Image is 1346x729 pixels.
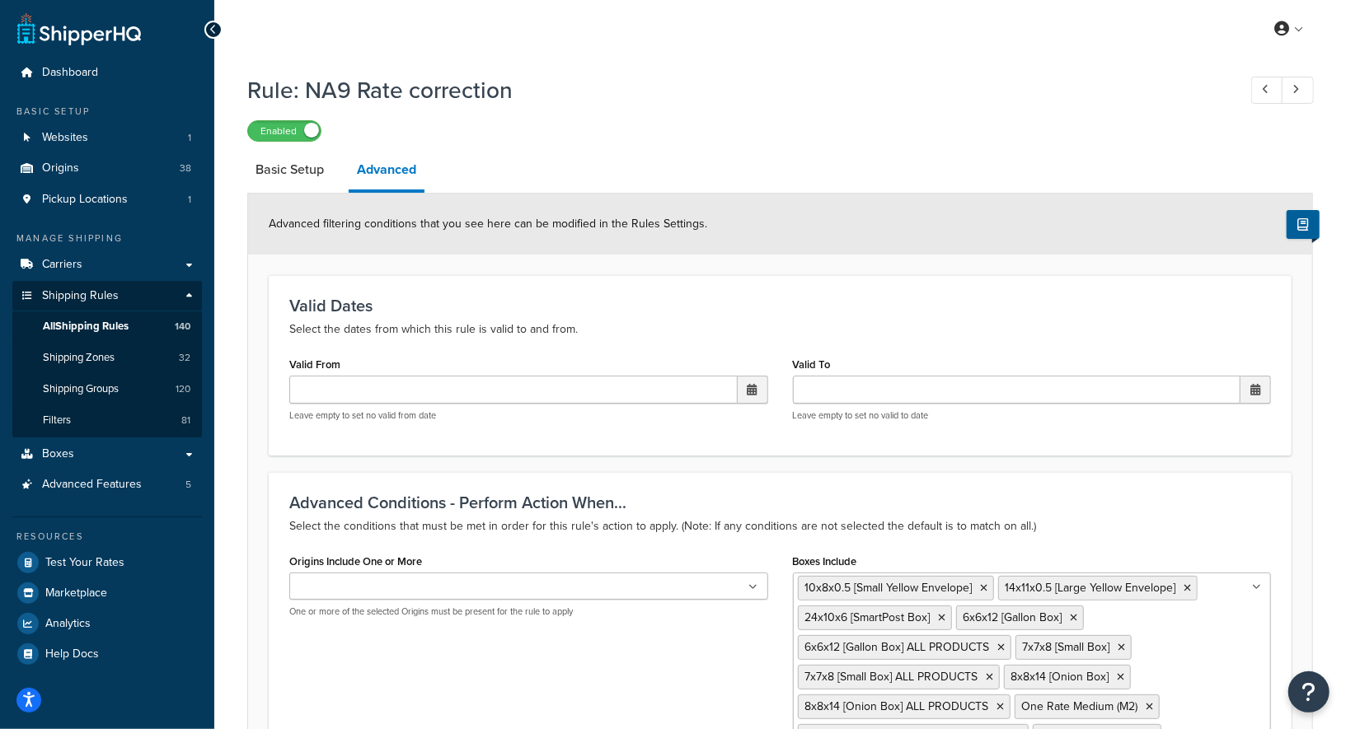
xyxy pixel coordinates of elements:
div: Resources [12,530,202,544]
a: Help Docs [12,639,202,669]
span: All Shipping Rules [43,320,129,334]
a: Shipping Zones32 [12,343,202,373]
span: 6x6x12 [Gallon Box] [964,609,1062,626]
li: Origins [12,153,202,184]
span: Websites [42,131,88,145]
li: Shipping Rules [12,281,202,437]
span: Dashboard [42,66,98,80]
span: Marketplace [45,586,107,600]
a: Carriers [12,250,202,280]
a: Next Record [1282,77,1314,104]
a: Advanced Features5 [12,470,202,500]
a: Filters81 [12,405,202,436]
h3: Valid Dates [289,297,1271,315]
p: Select the conditions that must be met in order for this rule's action to apply. (Note: If any co... [289,516,1271,536]
span: 10x8x0.5 [Small Yellow Envelope] [805,579,973,596]
span: Advanced filtering conditions that you see here can be modified in the Rules Settings. [269,215,707,232]
button: Open Resource Center [1288,671,1330,713]
li: Advanced Features [12,470,202,500]
span: Origins [42,161,79,175]
span: 120 [176,382,190,396]
span: 32 [179,351,190,365]
div: Basic Setup [12,105,202,119]
span: Filters [43,414,71,428]
span: 8x8x14 [Onion Box] [1011,668,1109,685]
li: Pickup Locations [12,185,202,215]
span: Boxes [42,447,74,461]
li: Websites [12,123,202,153]
a: AllShipping Rules140 [12,311,202,342]
span: 1 [188,193,191,207]
span: 140 [175,320,190,334]
p: Leave empty to set no valid to date [793,409,1272,422]
span: Shipping Zones [43,351,115,365]
span: Shipping Rules [42,289,119,303]
li: Shipping Zones [12,343,202,373]
li: Filters [12,405,202,436]
a: Shipping Groups120 [12,374,202,404]
span: 5 [185,478,191,492]
a: Dashboard [12,58,202,88]
a: Analytics [12,609,202,638]
a: Marketplace [12,578,202,608]
a: Advanced [349,150,424,193]
span: Advanced Features [42,478,142,492]
span: 7x7x8 [Small Box] [1023,638,1110,656]
span: 8x8x14 [Onion Box] ALL PRODUCTS [805,698,989,715]
a: Basic Setup [247,150,332,189]
span: 1 [188,131,191,145]
span: 24x10x6 [SmartPost Box] [805,609,931,626]
span: 38 [180,161,191,175]
p: One or more of the selected Origins must be present for the rule to apply [289,605,768,618]
a: Pickup Locations1 [12,185,202,215]
span: Analytics [45,617,91,631]
span: 6x6x12 [Gallon Box] ALL PRODUCTS [805,638,990,656]
button: Show Help Docs [1287,210,1320,239]
span: One Rate Medium (M2) [1022,698,1138,715]
span: Carriers [42,258,82,272]
label: Valid To [793,358,831,371]
span: Pickup Locations [42,193,128,207]
a: Boxes [12,439,202,470]
a: Websites1 [12,123,202,153]
label: Boxes Include [793,555,857,568]
label: Enabled [248,121,321,141]
span: Test Your Rates [45,556,124,570]
span: Help Docs [45,647,99,661]
a: Previous Record [1251,77,1283,104]
a: Origins38 [12,153,202,184]
span: 14x11x0.5 [Large Yellow Envelope] [1006,579,1176,596]
a: Test Your Rates [12,548,202,577]
p: Select the dates from which this rule is valid to and from. [289,320,1271,339]
h1: Rule: NA9 Rate correction [247,74,1221,106]
span: 81 [181,414,190,428]
p: Leave empty to set no valid from date [289,409,768,422]
span: 7x7x8 [Small Box] ALL PRODUCTS [805,668,978,685]
label: Valid From [289,358,340,371]
li: Shipping Groups [12,374,202,404]
label: Origins Include One or More [289,555,422,568]
span: Shipping Groups [43,382,119,396]
div: Manage Shipping [12,231,202,245]
a: Shipping Rules [12,281,202,311]
h3: Advanced Conditions - Perform Action When... [289,493,1271,512]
